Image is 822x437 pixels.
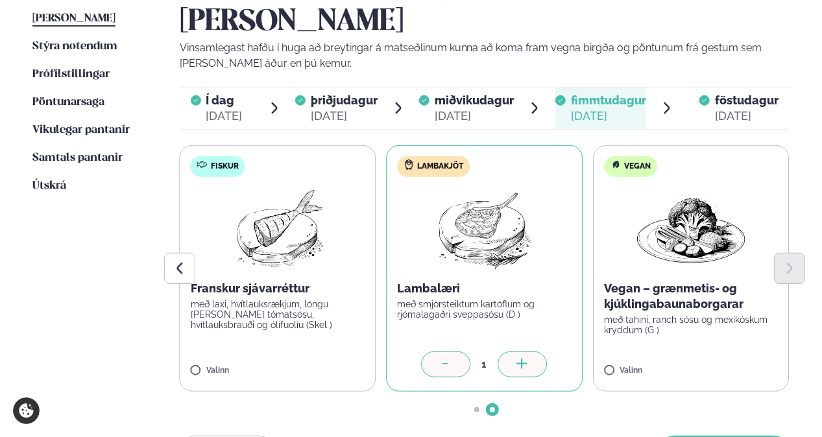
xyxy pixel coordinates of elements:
img: Lamb.svg [404,159,414,170]
p: Vegan – grænmetis- og kjúklingabaunaborgarar [604,281,779,312]
p: með tahini, ranch sósu og mexíkóskum kryddum (G ) [604,314,779,335]
span: Útskrá [32,180,66,191]
a: Pöntunarsaga [32,95,104,110]
div: [DATE] [715,108,779,124]
span: Vikulegar pantanir [32,124,130,136]
span: þriðjudagur [311,93,378,107]
span: Pöntunarsaga [32,97,104,108]
a: Stýra notendum [32,39,117,54]
span: Vegan [624,161,651,172]
span: fimmtudagur [571,93,646,107]
img: Fish.png [221,187,335,270]
a: [PERSON_NAME] [32,11,115,27]
p: Lambalæri [397,281,572,296]
span: Prófílstillingar [32,69,110,80]
a: Samtals pantanir [32,150,123,166]
img: Vegan.svg [610,159,621,170]
span: Lambakjöt [417,161,463,172]
img: fish.svg [197,159,208,170]
span: Go to slide 1 [474,407,479,412]
div: [DATE] [435,108,514,124]
div: [DATE] [571,108,646,124]
span: Samtals pantanir [32,152,123,163]
span: Fiskur [211,161,239,172]
a: Cookie settings [13,397,40,424]
button: Next slide [774,253,805,284]
div: [DATE] [311,108,378,124]
img: Vegan.png [635,187,749,270]
a: Vikulegar pantanir [32,123,130,138]
p: með laxi, hvítlauksrækjum, löngu [PERSON_NAME] tómatsósu, hvítlauksbrauði og ólífuolíu (Skel ) [191,299,365,330]
a: Prófílstillingar [32,67,110,82]
span: Í dag [206,93,243,108]
button: Previous slide [164,253,195,284]
div: 1 [471,357,498,372]
div: [DATE] [206,108,243,124]
span: miðvikudagur [435,93,514,107]
p: með smjörsteiktum kartöflum og rjómalagaðri sveppasósu (D ) [397,299,572,320]
span: [PERSON_NAME] [32,13,115,24]
span: Stýra notendum [32,41,117,52]
p: Vinsamlegast hafðu í huga að breytingar á matseðlinum kunna að koma fram vegna birgða og pöntunum... [180,40,790,71]
img: Lamb-Meat.png [427,187,542,270]
a: Útskrá [32,178,66,194]
span: Go to slide 2 [490,407,495,412]
span: föstudagur [715,93,779,107]
p: Franskur sjávarréttur [191,281,365,296]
